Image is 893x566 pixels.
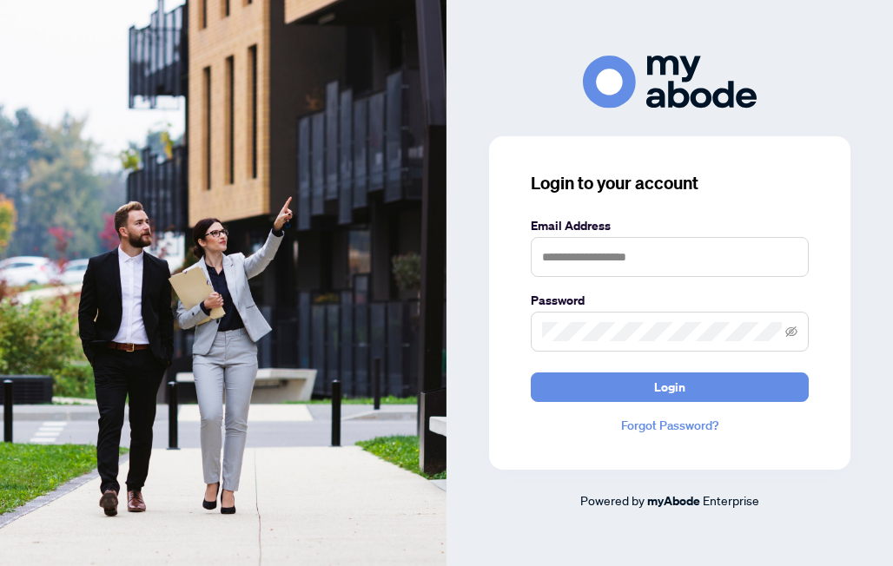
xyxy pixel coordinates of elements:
[703,492,759,508] span: Enterprise
[531,216,809,235] label: Email Address
[531,291,809,310] label: Password
[785,326,797,338] span: eye-invisible
[647,491,700,510] a: myAbode
[580,492,645,508] span: Powered by
[531,416,809,435] a: Forgot Password?
[654,373,685,401] span: Login
[531,372,809,402] button: Login
[531,171,809,195] h3: Login to your account
[583,56,757,109] img: ma-logo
